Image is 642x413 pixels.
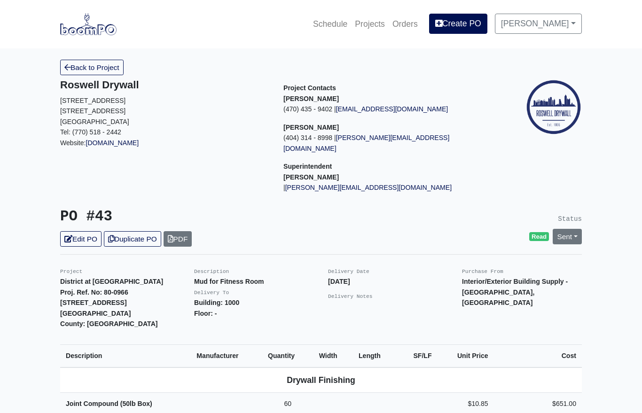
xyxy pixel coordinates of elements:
[553,229,582,244] a: Sent
[328,294,373,299] small: Delivery Notes
[194,278,264,285] strong: Mud for Fitness Room
[60,310,131,317] strong: [GEOGRAPHIC_DATA]
[104,231,161,247] a: Duplicate PO
[60,106,269,117] p: [STREET_ADDRESS]
[164,231,192,247] a: PDF
[283,182,493,193] p: |
[529,232,549,242] span: Read
[328,278,350,285] strong: [DATE]
[283,84,336,92] span: Project Contacts
[191,344,262,367] th: Manufacturer
[60,320,158,327] strong: County: [GEOGRAPHIC_DATA]
[194,269,229,274] small: Description
[438,344,494,367] th: Unit Price
[495,14,582,33] a: [PERSON_NAME]
[60,127,269,138] p: Tel: (770) 518 - 2442
[558,215,582,223] small: Status
[194,290,229,296] small: Delivery To
[60,288,128,296] strong: Proj. Ref. No: 80-0966
[60,95,269,106] p: [STREET_ADDRESS]
[60,269,82,274] small: Project
[60,117,269,127] p: [GEOGRAPHIC_DATA]
[283,173,339,181] strong: [PERSON_NAME]
[328,269,369,274] small: Delivery Date
[389,14,422,34] a: Orders
[494,344,582,367] th: Cost
[283,124,339,131] strong: [PERSON_NAME]
[60,13,117,35] img: boomPO
[66,400,152,407] strong: Joint Compound (50lb Box)
[86,139,139,147] a: [DOMAIN_NAME]
[60,299,127,306] strong: [STREET_ADDRESS]
[283,132,493,154] p: (404) 314 - 8998 |
[285,184,452,191] a: [PERSON_NAME][EMAIL_ADDRESS][DOMAIN_NAME]
[287,375,355,385] b: Drywall Finishing
[60,231,102,247] a: Edit PO
[462,269,503,274] small: Purchase From
[262,344,313,367] th: Quantity
[398,344,438,367] th: SF/LF
[60,60,124,75] a: Back to Project
[194,299,239,306] strong: Building: 1000
[60,278,163,285] strong: District at [GEOGRAPHIC_DATA]
[194,310,217,317] strong: Floor: -
[60,79,269,148] div: Website:
[462,276,582,308] p: Interior/Exterior Building Supply - [GEOGRAPHIC_DATA], [GEOGRAPHIC_DATA]
[309,14,351,34] a: Schedule
[283,104,493,115] p: (470) 435 - 9402 |
[60,344,191,367] th: Description
[283,95,339,102] strong: [PERSON_NAME]
[283,134,449,152] a: [PERSON_NAME][EMAIL_ADDRESS][DOMAIN_NAME]
[283,163,332,170] span: Superintendent
[60,79,269,91] h5: Roswell Drywall
[336,105,448,113] a: [EMAIL_ADDRESS][DOMAIN_NAME]
[351,14,389,34] a: Projects
[429,14,487,33] a: Create PO
[353,344,398,367] th: Length
[313,344,353,367] th: Width
[60,208,314,226] h3: PO #43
